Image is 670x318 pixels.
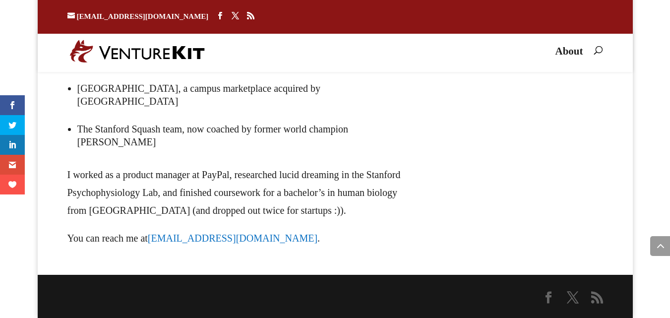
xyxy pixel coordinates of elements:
[77,124,349,147] span: The Stanford Squash team, now coached by former world champion [PERSON_NAME]
[67,233,320,244] span: You can reach me at .
[148,233,317,244] a: [EMAIL_ADDRESS][DOMAIN_NAME]
[67,169,401,216] span: I worked as a product manager at PayPal, researched lucid dreaming in the Stanford Psychophysiolo...
[70,40,205,63] img: VentureKit
[555,48,583,64] a: About
[77,83,320,107] span: [GEOGRAPHIC_DATA], a campus marketplace acquired by [GEOGRAPHIC_DATA]
[67,12,209,20] a: [EMAIL_ADDRESS][DOMAIN_NAME]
